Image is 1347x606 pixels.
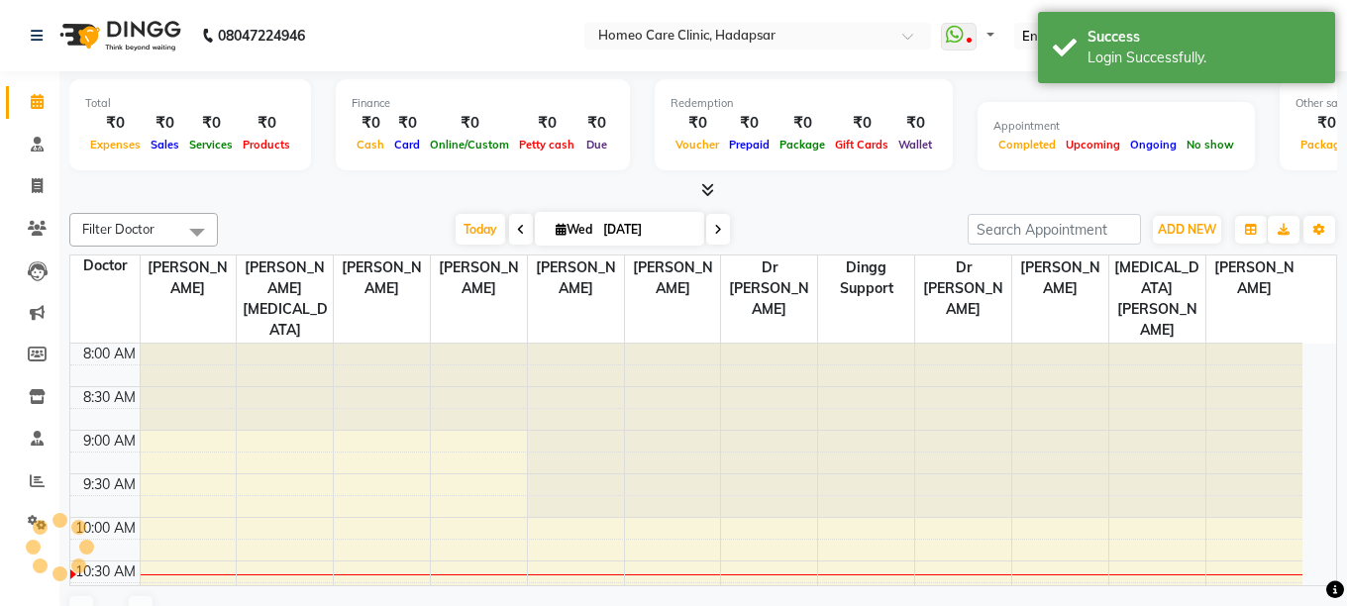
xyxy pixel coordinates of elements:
div: ₹0 [352,112,389,135]
span: [PERSON_NAME][MEDICAL_DATA] [237,255,333,343]
span: Dr [PERSON_NAME] [721,255,817,322]
span: [PERSON_NAME] [431,255,527,301]
span: [PERSON_NAME] [1012,255,1108,301]
div: 9:30 AM [79,474,140,495]
span: [PERSON_NAME] [141,255,237,301]
span: Dr [PERSON_NAME] [915,255,1011,322]
span: Dingg Support [818,255,914,301]
span: ADD NEW [1158,222,1216,237]
div: 9:00 AM [79,431,140,452]
span: Products [238,138,295,151]
div: Appointment [993,118,1239,135]
img: logo [51,8,186,63]
span: Package [775,138,830,151]
div: ₹0 [514,112,579,135]
div: ₹0 [238,112,295,135]
span: Gift Cards [830,138,893,151]
span: Wallet [893,138,937,151]
span: Card [389,138,425,151]
span: [PERSON_NAME] [528,255,624,301]
div: ₹0 [893,112,937,135]
span: Filter Doctor [82,221,155,237]
div: ₹0 [184,112,238,135]
span: Ongoing [1125,138,1182,151]
span: Sales [146,138,184,151]
div: 8:00 AM [79,344,140,364]
button: ADD NEW [1153,216,1221,244]
div: ₹0 [724,112,775,135]
div: 8:30 AM [79,387,140,408]
div: Success [1088,27,1320,48]
div: ₹0 [775,112,830,135]
span: Expenses [85,138,146,151]
span: Services [184,138,238,151]
span: Due [581,138,612,151]
input: 2025-09-03 [597,215,696,245]
span: Online/Custom [425,138,514,151]
div: ₹0 [830,112,893,135]
div: Redemption [671,95,937,112]
span: [MEDICAL_DATA][PERSON_NAME] [1109,255,1205,343]
div: ₹0 [671,112,724,135]
div: ₹0 [85,112,146,135]
span: Completed [993,138,1061,151]
span: [PERSON_NAME] [334,255,430,301]
span: Prepaid [724,138,775,151]
span: Voucher [671,138,724,151]
span: Today [456,214,505,245]
span: No show [1182,138,1239,151]
div: Finance [352,95,614,112]
span: Upcoming [1061,138,1125,151]
div: Login Successfully. [1088,48,1320,68]
span: Petty cash [514,138,579,151]
span: Wed [551,222,597,237]
div: Doctor [70,255,140,276]
div: ₹0 [389,112,425,135]
div: ₹0 [146,112,184,135]
b: 08047224946 [218,8,305,63]
div: Total [85,95,295,112]
span: [PERSON_NAME] [1206,255,1302,301]
input: Search Appointment [968,214,1141,245]
div: 10:00 AM [71,518,140,539]
span: [PERSON_NAME] [625,255,721,301]
span: Cash [352,138,389,151]
div: ₹0 [425,112,514,135]
div: 10:30 AM [71,561,140,582]
div: ₹0 [579,112,614,135]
